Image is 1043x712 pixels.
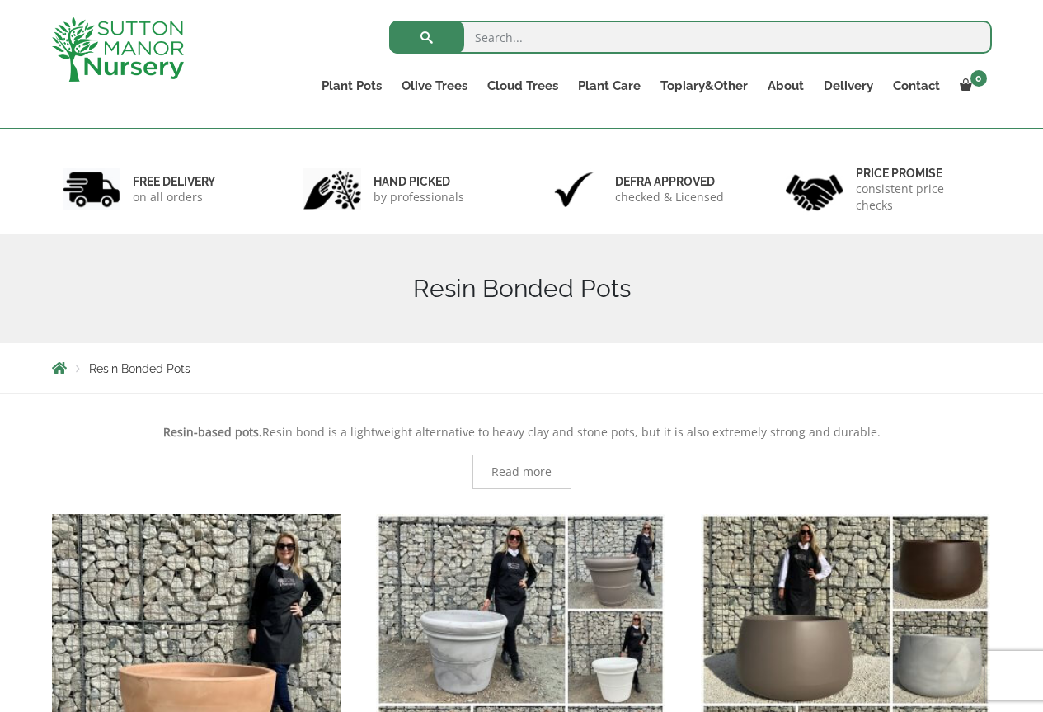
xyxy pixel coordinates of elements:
h6: hand picked [374,174,464,189]
img: 2.jpg [303,168,361,210]
p: Resin bond is a lightweight alternative to heavy clay and stone pots, but it is also extremely st... [52,422,992,442]
span: Resin Bonded Pots [89,362,190,375]
img: 4.jpg [786,164,843,215]
strong: Resin-based pots. [163,424,262,440]
a: Plant Pots [312,74,392,97]
h6: Defra approved [615,174,724,189]
a: Delivery [814,74,883,97]
span: 0 [970,70,987,87]
h1: Resin Bonded Pots [52,274,992,304]
img: 1.jpg [63,168,120,210]
a: About [758,74,814,97]
input: Search... [389,21,992,54]
p: by professionals [374,189,464,205]
a: Contact [883,74,950,97]
a: Cloud Trees [477,74,568,97]
a: Topiary&Other [651,74,758,97]
nav: Breadcrumbs [52,361,992,375]
h6: FREE DELIVERY [133,174,215,189]
p: on all orders [133,189,215,205]
h6: Price promise [856,166,981,181]
p: checked & Licensed [615,189,724,205]
img: logo [52,17,184,82]
a: Olive Trees [392,74,477,97]
a: 0 [950,74,992,97]
a: Plant Care [568,74,651,97]
p: consistent price checks [856,181,981,214]
img: 3.jpg [545,168,603,210]
span: Read more [491,466,552,478]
